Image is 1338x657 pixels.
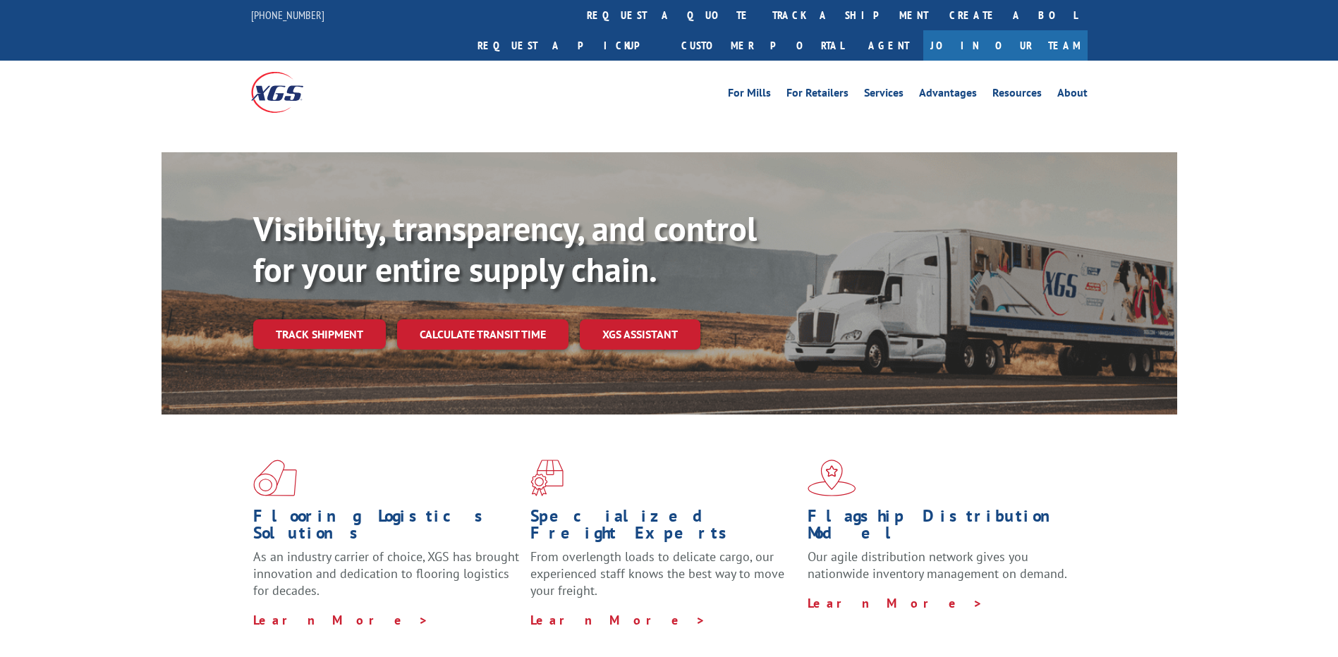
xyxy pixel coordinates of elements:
[251,8,324,22] a: [PHONE_NUMBER]
[919,87,977,103] a: Advantages
[808,595,983,611] a: Learn More >
[530,548,797,611] p: From overlength loads to delicate cargo, our experienced staff knows the best way to move your fr...
[786,87,849,103] a: For Retailers
[397,319,568,350] a: Calculate transit time
[864,87,904,103] a: Services
[530,612,706,628] a: Learn More >
[923,30,1088,61] a: Join Our Team
[580,319,700,350] a: XGS ASSISTANT
[854,30,923,61] a: Agent
[808,460,856,496] img: xgs-icon-flagship-distribution-model-red
[253,460,297,496] img: xgs-icon-total-supply-chain-intelligence-red
[808,548,1067,582] span: Our agile distribution network gives you nationwide inventory management on demand.
[253,207,757,291] b: Visibility, transparency, and control for your entire supply chain.
[467,30,671,61] a: Request a pickup
[992,87,1042,103] a: Resources
[671,30,854,61] a: Customer Portal
[253,548,519,598] span: As an industry carrier of choice, XGS has brought innovation and dedication to flooring logistics...
[253,319,386,349] a: Track shipment
[728,87,771,103] a: For Mills
[808,508,1074,548] h1: Flagship Distribution Model
[1057,87,1088,103] a: About
[253,612,429,628] a: Learn More >
[253,508,520,548] h1: Flooring Logistics Solutions
[530,508,797,548] h1: Specialized Freight Experts
[530,460,564,496] img: xgs-icon-focused-on-flooring-red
